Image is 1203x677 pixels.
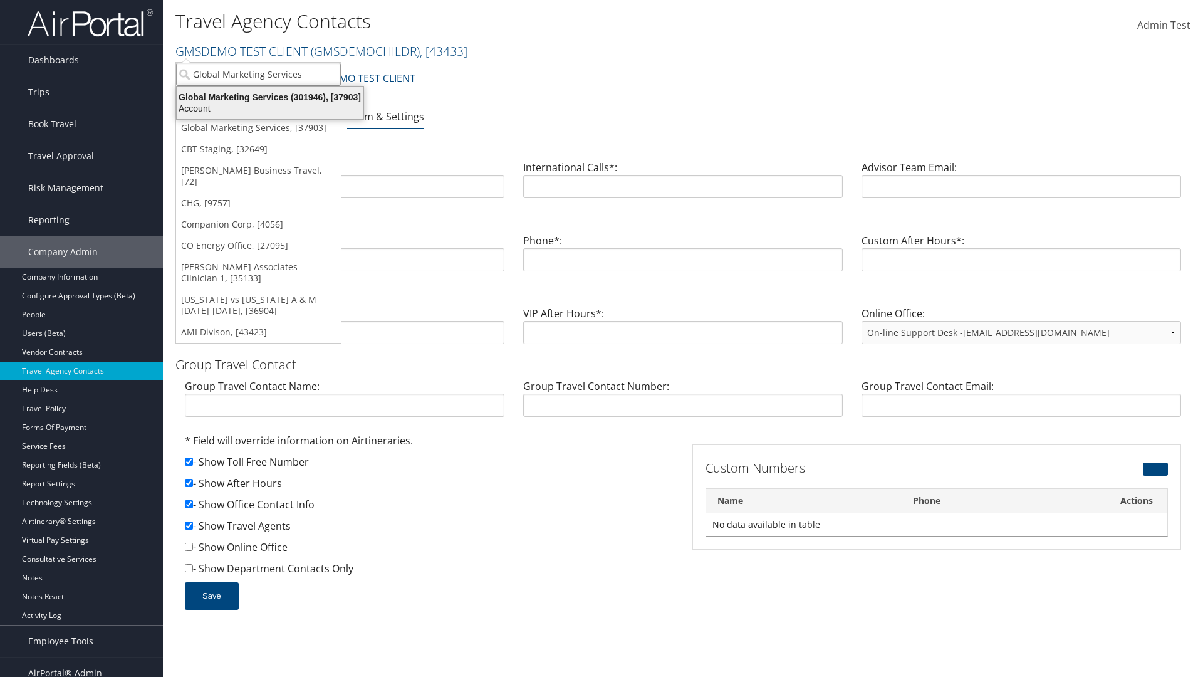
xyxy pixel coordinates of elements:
[176,322,341,343] a: AMI Divison, [43423]
[185,518,674,540] div: - Show Travel Agents
[514,160,852,208] div: International Calls*:
[175,233,514,281] div: Custom Contact Label:
[176,63,341,86] input: Search Accounts
[176,289,341,322] a: [US_STATE] vs [US_STATE] A & M [DATE]-[DATE], [36904]
[852,379,1190,427] div: Group Travel Contact Email:
[185,476,674,497] div: - Show After Hours
[706,513,1167,536] td: No data available in table
[176,160,341,192] a: [PERSON_NAME] Business Travel, [72]
[347,110,424,123] a: Team & Settings
[28,172,103,204] span: Risk Management
[706,459,1011,477] h3: Custom Numbers
[176,256,341,289] a: [PERSON_NAME] Associates - Clinician 1, [35133]
[176,235,341,256] a: CO Energy Office, [27095]
[185,561,674,582] div: - Show Department Contacts Only
[175,8,852,34] h1: Travel Agency Contacts
[175,356,1190,374] h3: Group Travel Contact
[1137,6,1190,45] a: Admin Test
[28,45,79,76] span: Dashboards
[902,489,1107,513] th: Phone: activate to sort column ascending
[185,433,674,454] div: * Field will override information on Airtineraries.
[175,211,1190,228] h3: Custom Contact
[175,306,514,354] div: VIP Toll Free*:
[1137,18,1190,32] span: Admin Test
[1107,489,1167,513] th: Actions: activate to sort column ascending
[175,43,467,60] a: GMSDEMO TEST CLIENT
[514,306,852,354] div: VIP After Hours*:
[175,160,514,208] div: Advisor Team Name:
[304,66,415,91] a: GMSDEMO TEST CLIENT
[28,8,153,38] img: airportal-logo.png
[176,139,341,160] a: CBT Staging, [32649]
[28,76,49,108] span: Trips
[175,379,514,427] div: Group Travel Contact Name:
[185,540,674,561] div: - Show Online Office
[28,236,98,268] span: Company Admin
[28,108,76,140] span: Book Travel
[852,160,1190,208] div: Advisor Team Email:
[185,454,674,476] div: - Show Toll Free Number
[185,497,674,518] div: - Show Office Contact Info
[514,233,852,281] div: Phone*:
[175,283,1190,301] h3: VIP
[185,582,239,610] button: Save
[175,137,1190,155] h3: Advisor Team
[176,214,341,235] a: Companion Corp, [4056]
[169,92,371,103] div: Global Marketing Services (301946), [37903]
[420,43,467,60] span: , [ 43433 ]
[169,103,371,114] div: Account
[176,192,341,214] a: CHG, [9757]
[311,43,420,60] span: ( GMSDEMOCHILDR )
[176,117,341,139] a: Global Marketing Services, [37903]
[514,379,852,427] div: Group Travel Contact Number:
[28,626,93,657] span: Employee Tools
[852,306,1190,354] div: Online Office:
[706,489,902,513] th: Name: activate to sort column descending
[852,233,1190,281] div: Custom After Hours*:
[28,140,94,172] span: Travel Approval
[28,204,70,236] span: Reporting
